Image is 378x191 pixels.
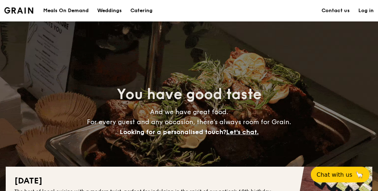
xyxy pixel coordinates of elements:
[4,7,33,14] a: Logotype
[311,167,369,182] button: Chat with us🦙
[87,108,291,136] span: And we have great food. For every guest and any occasion, there’s always room for Grain.
[120,128,226,136] span: Looking for a personalised touch?
[355,171,364,179] span: 🦙
[117,86,262,103] span: You have good taste
[4,7,33,14] img: Grain
[14,175,364,187] h2: [DATE]
[317,171,352,178] span: Chat with us
[226,128,259,136] span: Let's chat.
